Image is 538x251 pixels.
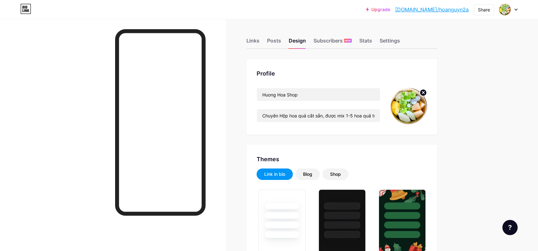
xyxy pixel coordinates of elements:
[499,3,511,16] img: Hoa Nguyễn
[257,155,427,163] div: Themes
[246,37,259,48] div: Links
[289,37,306,48] div: Design
[303,171,312,177] div: Blog
[380,37,400,48] div: Settings
[257,109,380,122] input: Bio
[359,37,372,48] div: Stats
[366,7,390,12] a: Upgrade
[345,39,351,43] span: NEW
[390,88,427,124] img: Hoa Nguyễn
[267,37,281,48] div: Posts
[257,88,380,101] input: Name
[314,37,352,48] div: Subscribers
[257,69,427,78] div: Profile
[478,6,490,13] div: Share
[264,171,285,177] div: Link in bio
[330,171,341,177] div: Shop
[395,6,469,13] a: [DOMAIN_NAME]/hoanguyn2a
